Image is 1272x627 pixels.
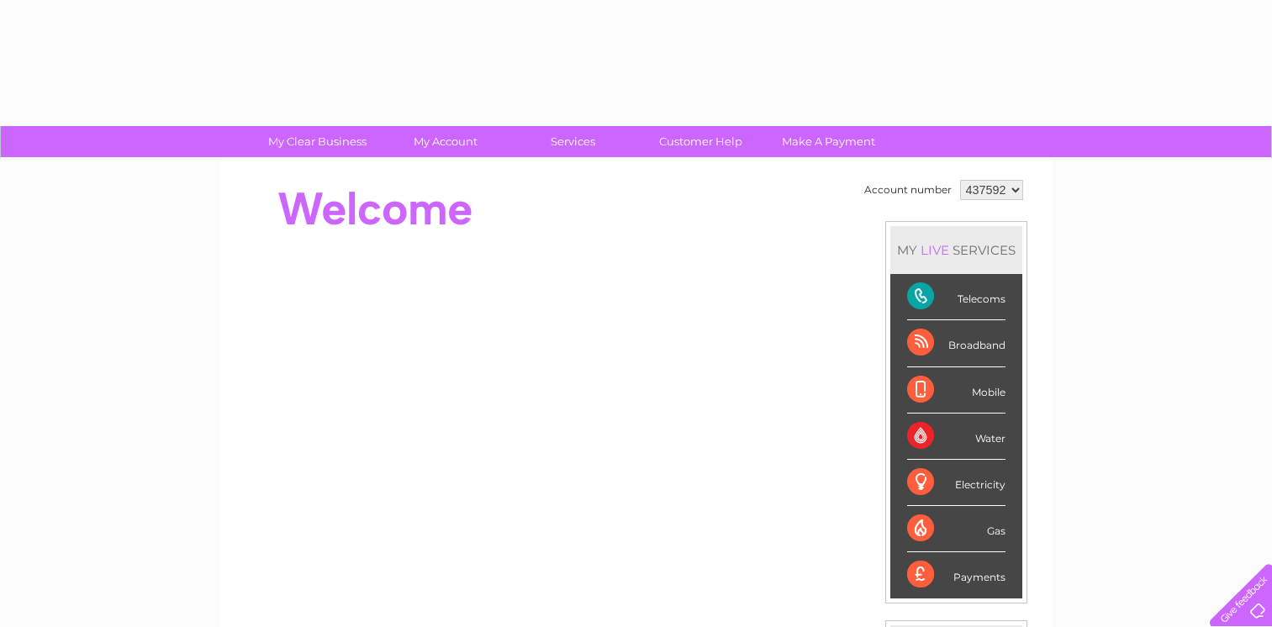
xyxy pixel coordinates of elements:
[907,460,1005,506] div: Electricity
[907,320,1005,366] div: Broadband
[907,552,1005,598] div: Payments
[759,126,898,157] a: Make A Payment
[907,506,1005,552] div: Gas
[907,414,1005,460] div: Water
[907,367,1005,414] div: Mobile
[248,126,387,157] a: My Clear Business
[860,176,956,204] td: Account number
[504,126,642,157] a: Services
[907,274,1005,320] div: Telecoms
[917,242,953,258] div: LIVE
[631,126,770,157] a: Customer Help
[376,126,515,157] a: My Account
[890,226,1022,274] div: MY SERVICES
